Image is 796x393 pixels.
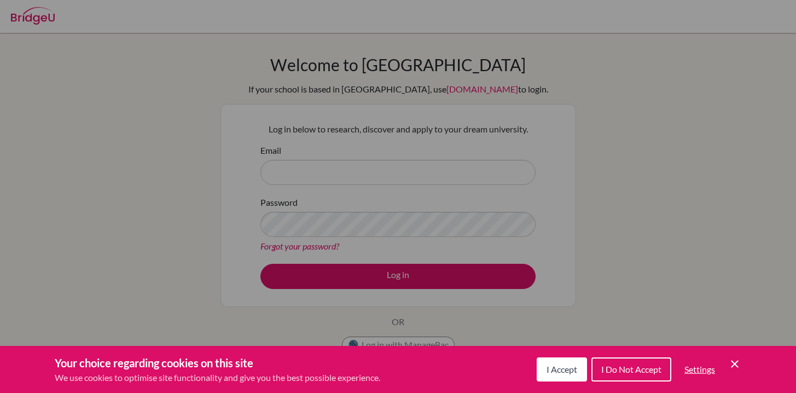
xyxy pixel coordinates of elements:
span: Settings [684,364,715,374]
button: Settings [676,359,724,380]
h3: Your choice regarding cookies on this site [55,355,380,371]
span: I Accept [547,364,577,374]
span: I Do Not Accept [601,364,661,374]
button: I Do Not Accept [591,357,671,382]
p: We use cookies to optimise site functionality and give you the best possible experience. [55,371,380,384]
button: Save and close [728,357,741,371]
button: I Accept [537,357,587,382]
